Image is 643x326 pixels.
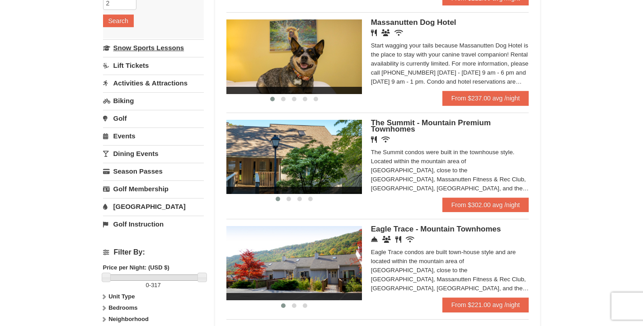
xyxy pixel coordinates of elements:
a: Golf Instruction [103,216,204,232]
strong: Unit Type [108,293,135,300]
label: - [103,281,204,290]
i: Restaurant [371,29,377,36]
a: Dining Events [103,145,204,162]
a: [GEOGRAPHIC_DATA] [103,198,204,215]
a: Snow Sports Lessons [103,39,204,56]
a: From $221.00 avg /night [442,298,529,312]
strong: Neighborhood [108,316,149,322]
span: The Summit - Mountain Premium Townhomes [371,118,491,133]
i: Concierge Desk [371,236,378,243]
strong: Bedrooms [108,304,137,311]
a: From $237.00 avg /night [442,91,529,105]
h4: Filter By: [103,248,204,256]
a: Golf [103,110,204,127]
span: Eagle Trace - Mountain Townhomes [371,225,501,233]
a: Lift Tickets [103,57,204,74]
button: Search [103,14,134,27]
strong: Price per Night: (USD $) [103,264,169,271]
span: 0 [146,282,149,288]
a: From $302.00 avg /night [442,198,529,212]
a: Golf Membership [103,180,204,197]
i: Wireless Internet (free) [381,136,390,143]
i: Banquet Facilities [381,29,390,36]
i: Restaurant [395,236,401,243]
span: Massanutten Dog Hotel [371,18,456,27]
div: The Summit condos were built in the townhouse style. Located within the mountain area of [GEOGRAP... [371,148,529,193]
a: Activities & Attractions [103,75,204,91]
div: Eagle Trace condos are built town-house style and are located within the mountain area of [GEOGRA... [371,248,529,293]
i: Wireless Internet (free) [394,29,403,36]
i: Conference Facilities [382,236,391,243]
i: Wireless Internet (free) [406,236,414,243]
i: Restaurant [371,136,377,143]
a: Events [103,128,204,144]
a: Biking [103,92,204,109]
span: 317 [151,282,161,288]
a: Season Passes [103,163,204,180]
div: Start wagging your tails because Massanutten Dog Hotel is the place to stay with your canine trav... [371,41,529,86]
